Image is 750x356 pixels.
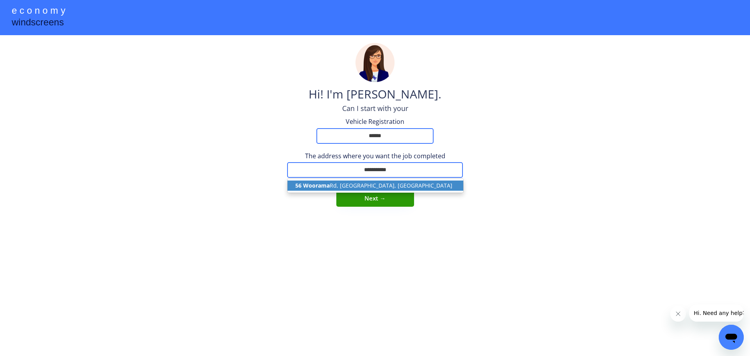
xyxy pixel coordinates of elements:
div: Vehicle Registration [336,117,414,126]
div: e c o n o m y [12,4,65,19]
div: windscreens [12,16,64,31]
p: Rd, [GEOGRAPHIC_DATA], [GEOGRAPHIC_DATA] [287,181,463,191]
span: Hi. Need any help? [5,5,56,12]
img: madeline.png [355,43,395,82]
iframe: Message from company [689,304,744,322]
div: Hi! I'm [PERSON_NAME]. [309,86,441,104]
div: The address where you want the job completed [287,152,463,160]
button: Next → [336,190,414,207]
iframe: Button to launch messaging window [719,325,744,350]
div: Can I start with your [342,104,408,113]
iframe: Close message [670,306,686,322]
strong: 56 Woorama [295,182,330,189]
